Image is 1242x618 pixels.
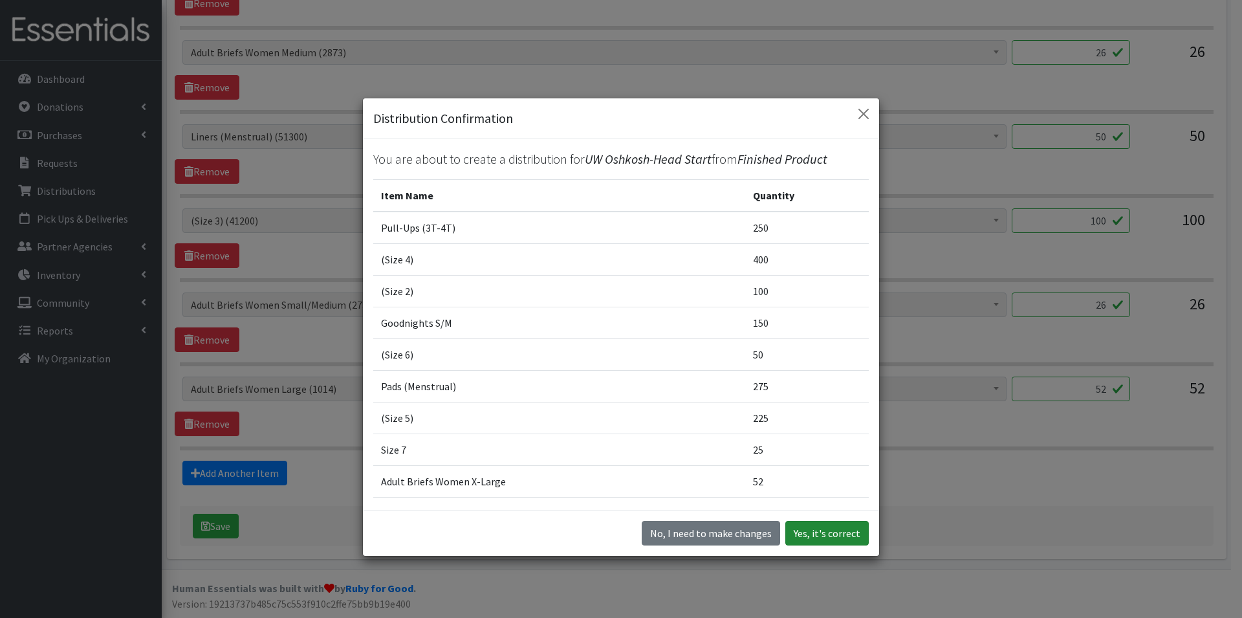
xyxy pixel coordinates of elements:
td: (Size 5) [373,403,745,434]
td: (Size 2) [373,276,745,307]
p: You are about to create a distribution for from [373,149,869,169]
td: Pads (Menstrual) [373,371,745,403]
h5: Distribution Confirmation [373,109,513,128]
td: 50 [745,339,869,371]
td: 150 [745,307,869,339]
td: 100 [745,276,869,307]
button: Close [853,104,874,124]
th: Quantity [745,180,869,212]
td: 52 [745,466,869,498]
td: 25 [745,434,869,466]
td: Adult Briefs Women Medium [373,498,745,529]
td: 275 [745,371,869,403]
td: Pull-Ups (3T-4T) [373,212,745,244]
td: 26 [745,498,869,529]
td: 400 [745,244,869,276]
button: No I need to make changes [642,521,780,546]
th: Item Name [373,180,745,212]
td: Size 7 [373,434,745,466]
td: 250 [745,212,869,244]
button: Yes, it's correct [785,521,869,546]
td: Adult Briefs Women X-Large [373,466,745,498]
td: (Size 4) [373,244,745,276]
td: (Size 6) [373,339,745,371]
span: UW Oshkosh-Head Start [585,151,712,167]
span: Finished Product [737,151,827,167]
td: 225 [745,403,869,434]
td: Goodnights S/M [373,307,745,339]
